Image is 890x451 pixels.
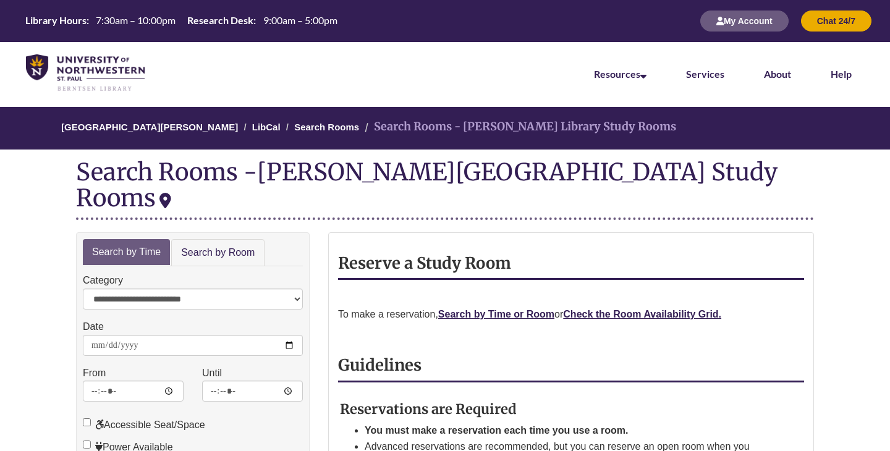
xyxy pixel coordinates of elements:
a: About [764,68,791,80]
label: Until [202,365,222,381]
a: Services [686,68,724,80]
a: Help [831,68,852,80]
input: Power Available [83,440,91,449]
p: To make a reservation, or [338,306,804,322]
label: Date [83,319,104,335]
li: Search Rooms - [PERSON_NAME] Library Study Rooms [362,118,676,136]
nav: Breadcrumb [76,107,814,150]
table: Hours Today [20,14,342,27]
label: From [83,365,106,381]
a: Search by Time [83,239,170,266]
div: Search Rooms - [76,159,814,219]
img: UNWSP Library Logo [26,54,145,92]
th: Library Hours: [20,14,91,27]
span: 7:30am – 10:00pm [96,14,176,26]
a: LibCal [252,122,281,132]
div: [PERSON_NAME][GEOGRAPHIC_DATA] Study Rooms [76,157,778,213]
a: [GEOGRAPHIC_DATA][PERSON_NAME] [61,122,238,132]
strong: Guidelines [338,355,422,375]
a: Resources [594,68,646,80]
input: Accessible Seat/Space [83,418,91,426]
a: Search by Time or Room [438,309,554,319]
a: Search Rooms [294,122,359,132]
strong: Reservations are Required [340,400,517,418]
a: Chat 24/7 [801,15,871,26]
button: Chat 24/7 [801,11,871,32]
a: Search by Room [171,239,265,267]
a: Check the Room Availability Grid. [563,309,721,319]
strong: Reserve a Study Room [338,253,511,273]
span: 9:00am – 5:00pm [263,14,337,26]
label: Accessible Seat/Space [83,417,205,433]
strong: You must make a reservation each time you use a room. [365,425,629,436]
button: My Account [700,11,789,32]
a: Hours Today [20,14,342,28]
a: My Account [700,15,789,26]
th: Research Desk: [182,14,258,27]
label: Category [83,272,123,289]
